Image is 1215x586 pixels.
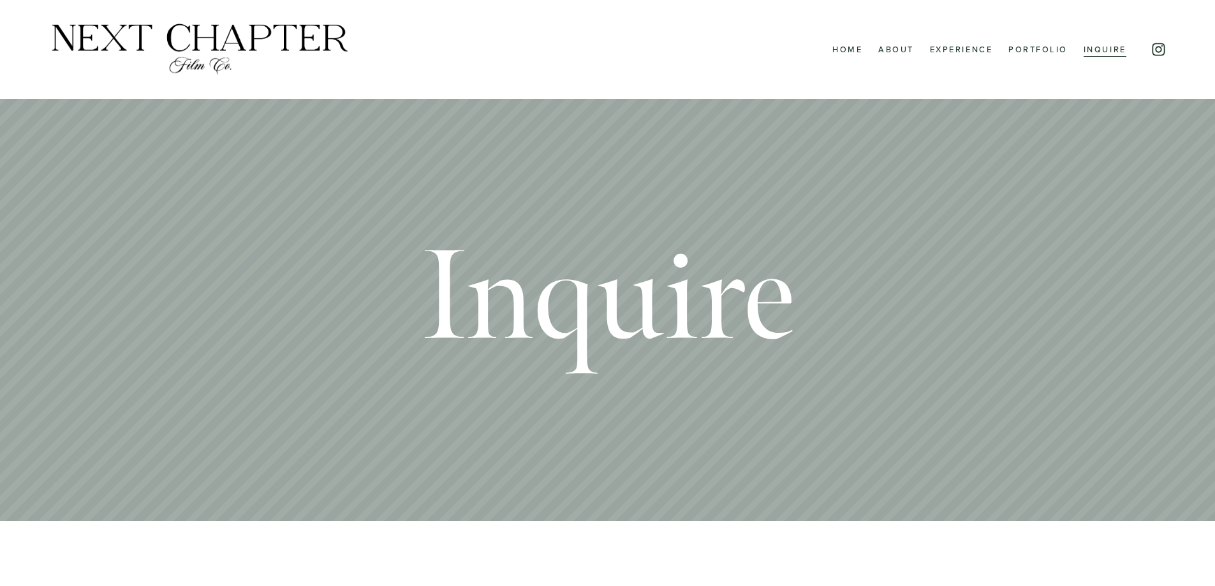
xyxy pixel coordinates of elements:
[878,41,914,57] a: About
[1084,41,1126,57] a: Inquire
[930,41,993,57] a: Experience
[832,41,862,57] a: Home
[1008,41,1068,57] a: Portfolio
[1151,41,1167,57] a: Instagram
[422,233,794,360] h1: Inquire
[48,22,351,77] img: Next Chapter Film Co.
